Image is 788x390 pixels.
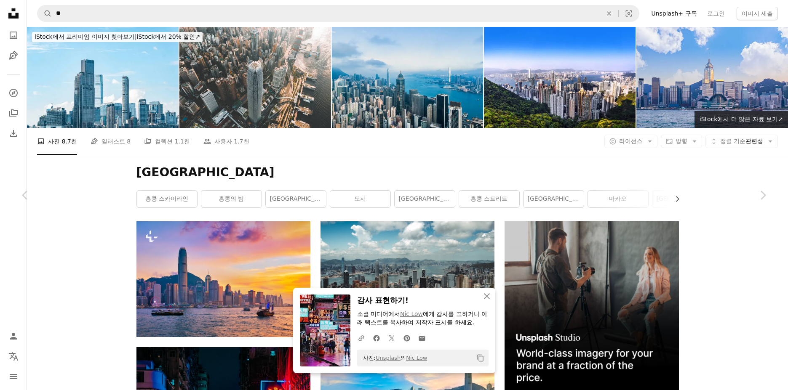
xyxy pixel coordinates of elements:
[35,33,200,40] span: iStock에서 20% 할인 ↗
[400,310,423,317] a: Nic Low
[588,191,648,207] a: 마카오
[5,368,22,385] button: 메뉴
[459,191,519,207] a: 홍콩 스트리트
[5,328,22,345] a: 로그인 / 가입
[5,348,22,365] button: 언어
[676,138,687,144] span: 방향
[737,7,778,20] button: 이미지 제출
[37,5,639,22] form: 사이트 전체에서 이미지 찾기
[203,128,249,155] a: 사용자 1.7천
[127,137,131,146] span: 8
[27,27,179,128] img: View of Hong Kong City
[266,191,326,207] a: [GEOGRAPHIC_DATA]
[646,7,702,20] a: Unsplash+ 구독
[136,221,310,337] img: 홍콩 스카이라인 도시 풍경 시내의 고층 빌딩이 저녁에는 빅토리아 항구 위로 올라가고 해질녘에는 페리 보트와 정크 보트가 있습니다. 홍콩, 중국
[661,135,702,148] button: 방향
[201,191,262,207] a: 홍콩의 밤
[5,27,22,44] a: 사진
[619,5,639,21] button: 시각적 검색
[137,191,197,207] a: 홍콩 스카이라인
[702,7,730,20] a: 로그인
[136,165,679,180] h1: [GEOGRAPHIC_DATA]
[619,138,643,144] span: 라이선스
[700,116,783,122] span: iStock에서 더 많은 자료 보기 ↗
[357,310,489,327] p: 소셜 미디어에서 에게 감사를 표하거나 아래 텍스트를 복사하여 저작자 표시를 하세요.
[399,329,414,346] a: Pinterest에 공유
[359,351,427,365] span: 사진: 의
[636,27,788,128] img: 아름다운 빅토리아 항구와 홍콩 섬의 스카이 라인
[406,355,427,361] a: Nic Low
[720,137,763,146] span: 관련성
[179,27,331,128] img: High Angle View Of Modern Buildings In City
[737,155,788,236] a: 다음
[330,191,390,207] a: 도시
[5,105,22,122] a: 컬렉션
[234,137,249,146] span: 1.7천
[5,125,22,142] a: 다운로드 내역
[369,329,384,346] a: Facebook에 공유
[321,221,494,337] img: 도시 경관의 조감도
[27,27,208,47] a: iStock에서 프리미엄 이미지 찾아보기|iStock에서 20% 할인↗
[357,294,489,307] h3: 감사 표현하기!
[35,33,137,40] span: iStock에서 프리미엄 이미지 찾아보기 |
[91,128,131,155] a: 일러스트 8
[37,5,52,21] button: Unsplash 검색
[5,85,22,101] a: 탐색
[332,27,483,128] img: Hong Kong viewed from the drone with city skyline of crowded skyscrapers
[384,329,399,346] a: Twitter에 공유
[652,191,713,207] a: [GEOGRAPHIC_DATA]
[484,27,636,128] img: Panoramic View of Hong Kong Skyline from Victoria Peak
[376,355,401,361] a: Unsplash
[321,275,494,283] a: 도시 경관의 조감도
[144,128,190,155] a: 컬렉션 1.1천
[604,135,657,148] button: 라이선스
[695,111,788,128] a: iStock에서 더 많은 자료 보기↗
[5,47,22,64] a: 일러스트
[175,137,190,146] span: 1.1천
[705,135,778,148] button: 정렬 기준관련성
[524,191,584,207] a: [GEOGRAPHIC_DATA]
[414,329,430,346] a: 이메일로 공유에 공유
[136,275,310,283] a: 홍콩 스카이라인 도시 풍경 시내의 고층 빌딩이 저녁에는 빅토리아 항구 위로 올라가고 해질녘에는 페리 보트와 정크 보트가 있습니다. 홍콩, 중국
[600,5,618,21] button: 삭제
[670,191,679,207] button: 목록을 오른쪽으로 스크롤
[720,138,745,144] span: 정렬 기준
[473,351,488,365] button: 클립보드에 복사하기
[395,191,455,207] a: [GEOGRAPHIC_DATA]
